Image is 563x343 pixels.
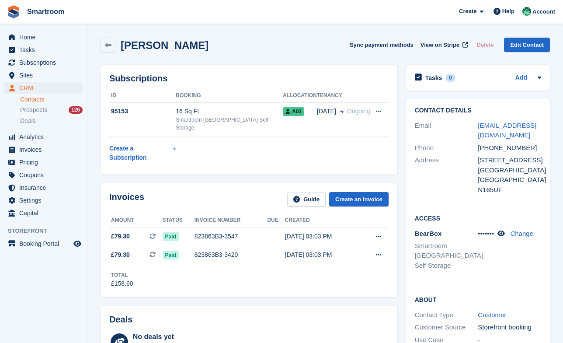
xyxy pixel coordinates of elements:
span: £79.30 [111,232,130,241]
div: £158.60 [111,279,133,288]
a: Deals [20,116,83,126]
a: Smartroom [24,4,68,19]
div: 0 [445,74,455,82]
li: Smartroom [GEOGRAPHIC_DATA] Self Storage [415,241,478,271]
div: Contact Type [415,310,478,320]
span: Paid [163,232,179,241]
th: Tenancy [317,89,370,103]
a: [EMAIL_ADDRESS][DOMAIN_NAME] [478,122,536,139]
span: Pricing [19,156,72,168]
img: stora-icon-8386f47178a22dfd0bd8f6a31ec36ba5ce8667c1dd55bd0f319d3a0aa187defe.svg [7,5,20,18]
div: [GEOGRAPHIC_DATA] [478,165,541,175]
a: Prospects 126 [20,105,83,115]
a: menu [4,194,83,206]
div: Customer Source [415,322,478,332]
div: [STREET_ADDRESS] [478,155,541,165]
span: Home [19,31,72,43]
h2: About [415,295,541,304]
a: Create an Invoice [329,192,389,206]
span: CRM [19,82,72,94]
div: 95153 [109,107,176,116]
a: menu [4,56,83,69]
div: 823863B3-3547 [195,232,268,241]
h2: [PERSON_NAME] [121,39,209,51]
a: menu [4,131,83,143]
span: Account [532,7,555,16]
div: Smartroom [GEOGRAPHIC_DATA] Self Storage [176,116,283,132]
a: Add [515,73,527,83]
a: Edit Contact [504,38,550,52]
a: menu [4,31,83,43]
h2: Access [415,213,541,222]
div: N165UF [478,185,541,195]
span: Subscriptions [19,56,72,69]
div: 126 [69,106,83,114]
span: Coupons [19,169,72,181]
th: Booking [176,89,283,103]
span: Paid [163,251,179,259]
a: menu [4,143,83,156]
a: View on Stripe [417,38,470,52]
span: Sites [19,69,72,81]
span: View on Stripe [421,41,459,49]
div: Phone [415,143,478,153]
img: Jacob Gabriel [522,7,531,16]
a: Guide [287,192,326,206]
a: Create a Subscription [109,140,176,166]
a: menu [4,82,83,94]
th: Allocation [283,89,317,103]
h2: Tasks [425,74,442,82]
a: menu [4,182,83,194]
span: Invoices [19,143,72,156]
span: Deals [20,117,36,125]
div: Address [415,155,478,195]
span: Insurance [19,182,72,194]
div: [PHONE_NUMBER] [478,143,541,153]
a: Customer [478,311,506,318]
a: menu [4,238,83,250]
div: No deals yet [133,332,316,342]
th: Invoice number [195,213,268,227]
span: Prospects [20,106,47,114]
button: Delete [473,38,497,52]
div: Email [415,121,478,140]
button: Sync payment methods [350,38,414,52]
span: Tasks [19,44,72,56]
span: BearBox [415,230,442,237]
div: Create a Subscription [109,144,170,162]
h2: Contact Details [415,107,541,114]
th: Amount [109,213,163,227]
a: menu [4,44,83,56]
span: A03 [283,107,304,116]
div: [DATE] 03:03 PM [285,232,360,241]
span: Settings [19,194,72,206]
a: menu [4,156,83,168]
h2: Deals [109,315,132,325]
span: Capital [19,207,72,219]
div: Storefront booking [478,322,541,332]
span: Ongoing [347,108,370,115]
a: menu [4,69,83,81]
div: [DATE] 03:03 PM [285,250,360,259]
a: Preview store [72,238,83,249]
a: Change [510,230,533,237]
div: [GEOGRAPHIC_DATA] [478,175,541,185]
span: ••••••• [478,230,494,237]
th: Created [285,213,360,227]
span: Help [502,7,514,16]
span: Storefront [8,227,87,235]
th: Due [267,213,285,227]
a: menu [4,169,83,181]
div: 823863B3-3420 [195,250,268,259]
span: [DATE] [317,107,336,116]
a: menu [4,207,83,219]
span: £79.30 [111,250,130,259]
th: Status [163,213,195,227]
a: Contacts [20,95,83,104]
th: ID [109,89,176,103]
h2: Invoices [109,192,144,206]
span: Booking Portal [19,238,72,250]
h2: Subscriptions [109,73,389,84]
div: 16 Sq Ft [176,107,283,116]
span: Analytics [19,131,72,143]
